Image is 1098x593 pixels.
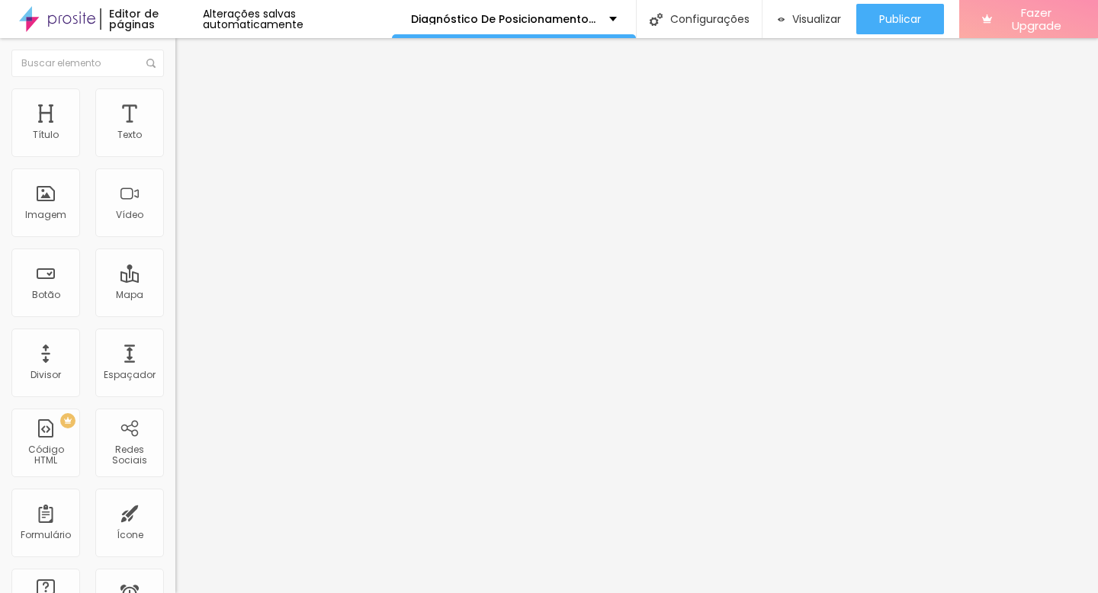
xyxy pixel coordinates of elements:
div: Formulário [21,530,71,540]
div: Redes Sociais [99,444,159,466]
div: Imagem [25,210,66,220]
div: Espaçador [104,370,156,380]
div: Código HTML [15,444,75,466]
div: Título [33,130,59,140]
div: Alterações salvas automaticamente [203,8,391,30]
div: Botão [32,290,60,300]
div: Texto [117,130,142,140]
div: Divisor [30,370,61,380]
iframe: Editor [175,38,1098,593]
img: view-1.svg [778,13,784,26]
img: Icone [146,59,156,68]
button: Visualizar [762,4,856,34]
img: Icone [650,13,663,26]
div: Vídeo [116,210,143,220]
p: Diagnóstico De Posicionamento - MIM [411,14,598,24]
button: Publicar [856,4,944,34]
div: Ícone [117,530,143,540]
input: Buscar elemento [11,50,164,77]
div: Mapa [116,290,143,300]
span: Fazer Upgrade [998,6,1075,33]
span: Visualizar [792,13,841,25]
span: Publicar [879,13,921,25]
div: Editor de páginas [100,8,204,30]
